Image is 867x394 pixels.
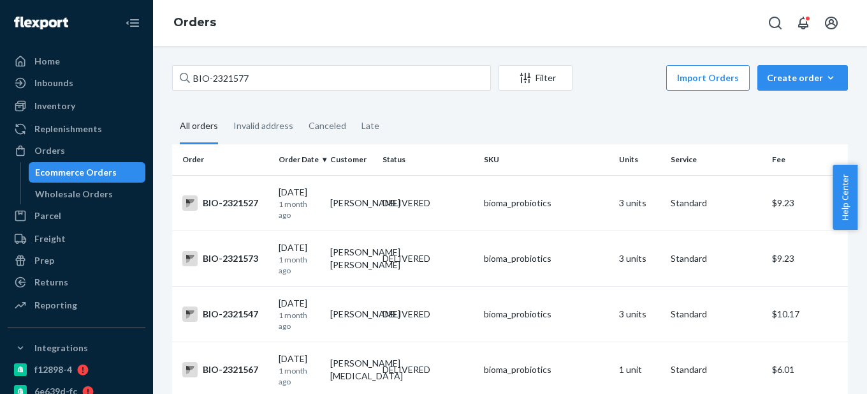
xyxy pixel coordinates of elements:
th: SKU [479,144,614,175]
p: 1 month ago [279,310,320,331]
p: Standard [671,363,762,376]
td: 3 units [614,231,666,286]
div: BIO-2321547 [182,307,268,322]
img: Flexport logo [14,17,68,29]
div: Customer [330,154,372,165]
div: Ecommerce Orders [35,166,117,179]
div: Prep [34,254,54,267]
button: Create order [757,65,848,91]
div: Filter [499,72,572,84]
div: BIO-2321567 [182,362,268,377]
div: Integrations [34,342,88,354]
a: Inbounds [8,73,145,93]
td: 3 units [614,287,666,342]
td: $9.23 [767,175,848,231]
p: Standard [671,252,762,265]
button: Integrations [8,338,145,358]
th: Units [614,144,666,175]
p: Standard [671,197,762,209]
div: DELIVERED [382,252,430,265]
button: Open account menu [819,10,844,36]
button: Open Search Box [762,10,788,36]
div: [DATE] [279,186,320,220]
div: bioma_probiotics [484,197,609,209]
p: 1 month ago [279,365,320,387]
div: bioma_probiotics [484,252,609,265]
th: Status [377,144,479,175]
p: Standard [671,308,762,321]
td: [PERSON_NAME] [325,175,377,231]
a: f12898-4 [8,360,145,380]
div: Canceled [309,109,346,142]
div: Reporting [34,299,77,312]
button: Close Navigation [120,10,145,36]
div: Returns [34,276,68,289]
th: Service [666,144,767,175]
a: Orders [8,140,145,161]
p: 1 month ago [279,199,320,220]
a: Returns [8,272,145,292]
ol: breadcrumbs [163,4,226,42]
a: Inventory [8,96,145,116]
button: Filter [499,65,572,91]
td: $9.23 [767,231,848,286]
div: DELIVERED [382,308,430,321]
div: Parcel [34,209,61,222]
a: Reporting [8,295,145,315]
div: Invalid address [233,109,293,142]
div: Late [361,109,379,142]
div: Orders [34,144,65,157]
div: f12898-4 [34,363,72,376]
div: Inventory [34,100,75,112]
a: Prep [8,250,145,271]
div: [DATE] [279,241,320,276]
a: Ecommerce Orders [29,162,146,183]
button: Help Center [833,165,857,230]
a: Freight [8,229,145,249]
div: Wholesale Orders [35,188,113,201]
th: Order [172,144,273,175]
a: Wholesale Orders [29,184,146,204]
div: Home [34,55,60,68]
a: Orders [173,15,216,29]
p: 1 month ago [279,254,320,276]
div: Replenishments [34,123,102,135]
div: bioma_probiotics [484,308,609,321]
td: [PERSON_NAME] [PERSON_NAME] [325,231,377,286]
div: Create order [767,72,838,84]
td: $10.17 [767,287,848,342]
div: All orders [180,109,218,144]
a: Replenishments [8,119,145,139]
button: Import Orders [666,65,750,91]
div: Inbounds [34,77,73,89]
div: [DATE] [279,352,320,387]
div: Freight [34,232,66,245]
div: DELIVERED [382,363,430,376]
td: 3 units [614,175,666,231]
div: BIO-2321527 [182,195,268,211]
a: Parcel [8,206,145,226]
div: BIO-2321573 [182,251,268,266]
a: Home [8,51,145,72]
td: [PERSON_NAME] [325,287,377,342]
div: [DATE] [279,297,320,331]
div: bioma_probiotics [484,363,609,376]
button: Open notifications [790,10,816,36]
input: Search orders [172,65,491,91]
div: DELIVERED [382,197,430,209]
th: Order Date [273,144,325,175]
th: Fee [767,144,848,175]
